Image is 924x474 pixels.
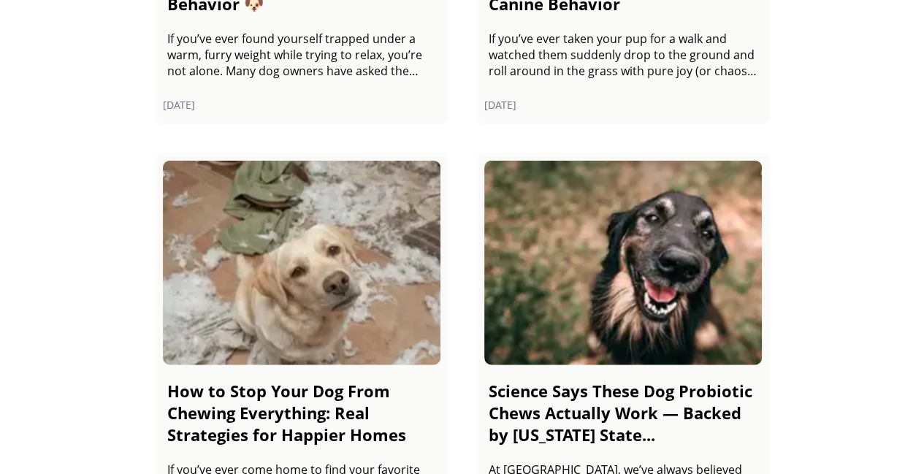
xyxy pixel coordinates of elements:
[163,98,440,112] span: [DATE]
[163,161,440,365] img: How to Stop Your Dog From Chewing Everything: Real Strategies for Happier Homes
[489,31,757,79] p: If you’ve ever taken your pup for a walk and watched them suddenly drop to the ground and roll ar...
[167,31,436,79] p: If you’ve ever found yourself trapped under a warm, furry weight while trying to relax, you’re no...
[484,98,762,112] span: [DATE]
[167,380,436,446] h2: How to Stop Your Dog From Chewing Everything: Real Strategies for Happier Homes
[489,380,757,446] h2: Science Says These Dog Probiotic Chews Actually Work — Backed by [US_STATE] State...
[484,161,762,365] img: Science Says These Dog Probiotic Chews Actually Work — Backed by Kansas State University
